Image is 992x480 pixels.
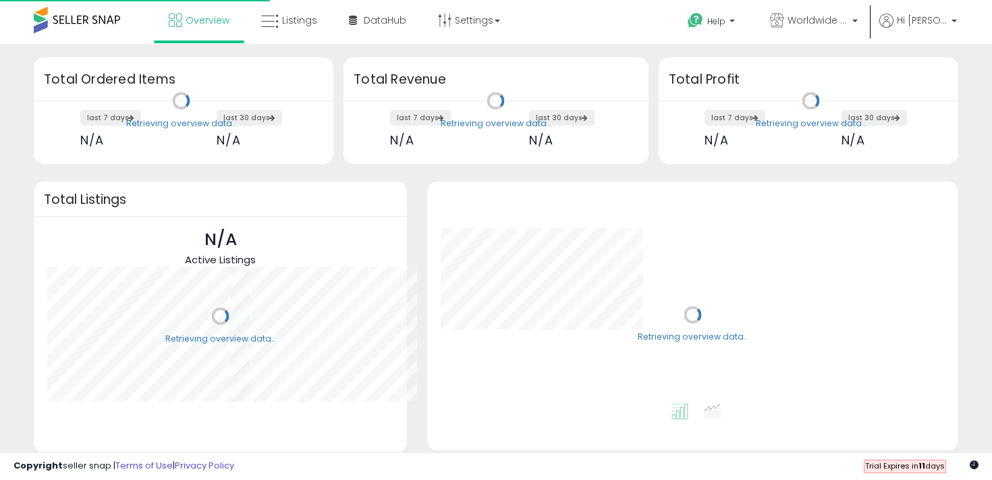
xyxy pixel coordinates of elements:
div: Retrieving overview data.. [756,117,866,130]
span: Help [707,16,725,27]
i: Get Help [687,12,704,29]
span: Listings [282,14,317,27]
span: Hi [PERSON_NAME] [897,14,947,27]
div: Retrieving overview data.. [165,333,275,345]
span: Overview [186,14,229,27]
span: Worldwide Trends Group [788,14,848,27]
strong: Copyright [13,459,63,472]
span: DataHub [364,14,406,27]
a: Hi [PERSON_NAME] [879,14,957,44]
div: Retrieving overview data.. [441,117,551,130]
div: Retrieving overview data.. [126,117,236,130]
a: Help [677,2,748,44]
div: Retrieving overview data.. [638,331,748,344]
div: seller snap | | [13,460,234,473]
